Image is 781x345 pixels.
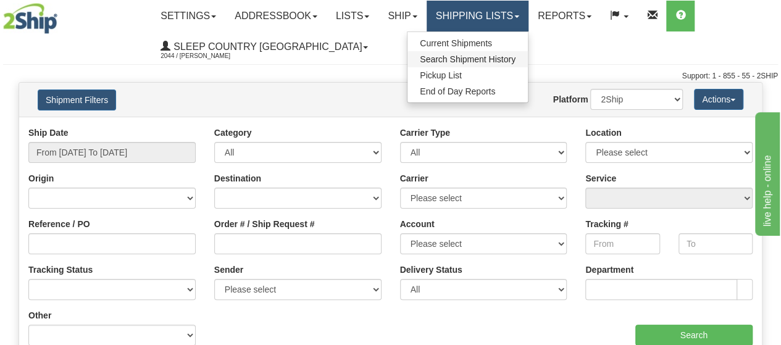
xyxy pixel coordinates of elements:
[553,93,588,106] label: Platform
[151,31,377,62] a: Sleep Country [GEOGRAPHIC_DATA] 2044 / [PERSON_NAME]
[585,127,621,139] label: Location
[327,1,378,31] a: Lists
[420,54,516,64] span: Search Shipment History
[528,1,601,31] a: Reports
[753,109,780,235] iframe: chat widget
[400,172,428,185] label: Carrier
[28,127,69,139] label: Ship Date
[427,1,528,31] a: Shipping lists
[694,89,743,110] button: Actions
[38,89,116,110] button: Shipment Filters
[400,264,462,276] label: Delivery Status
[28,264,93,276] label: Tracking Status
[28,218,90,230] label: Reference / PO
[585,218,628,230] label: Tracking #
[214,264,243,276] label: Sender
[170,41,362,52] span: Sleep Country [GEOGRAPHIC_DATA]
[407,83,528,99] a: End of Day Reports
[407,35,528,51] a: Current Shipments
[679,233,753,254] input: To
[3,71,778,81] div: Support: 1 - 855 - 55 - 2SHIP
[420,38,492,48] span: Current Shipments
[407,51,528,67] a: Search Shipment History
[420,86,495,96] span: End of Day Reports
[225,1,327,31] a: Addressbook
[28,309,51,322] label: Other
[585,233,659,254] input: From
[400,218,435,230] label: Account
[585,264,633,276] label: Department
[28,172,54,185] label: Origin
[3,3,57,34] img: logo2044.jpg
[161,50,253,62] span: 2044 / [PERSON_NAME]
[151,1,225,31] a: Settings
[378,1,426,31] a: Ship
[400,127,450,139] label: Carrier Type
[9,7,114,22] div: live help - online
[214,218,315,230] label: Order # / Ship Request #
[420,70,462,80] span: Pickup List
[585,172,616,185] label: Service
[214,172,261,185] label: Destination
[214,127,252,139] label: Category
[407,67,528,83] a: Pickup List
